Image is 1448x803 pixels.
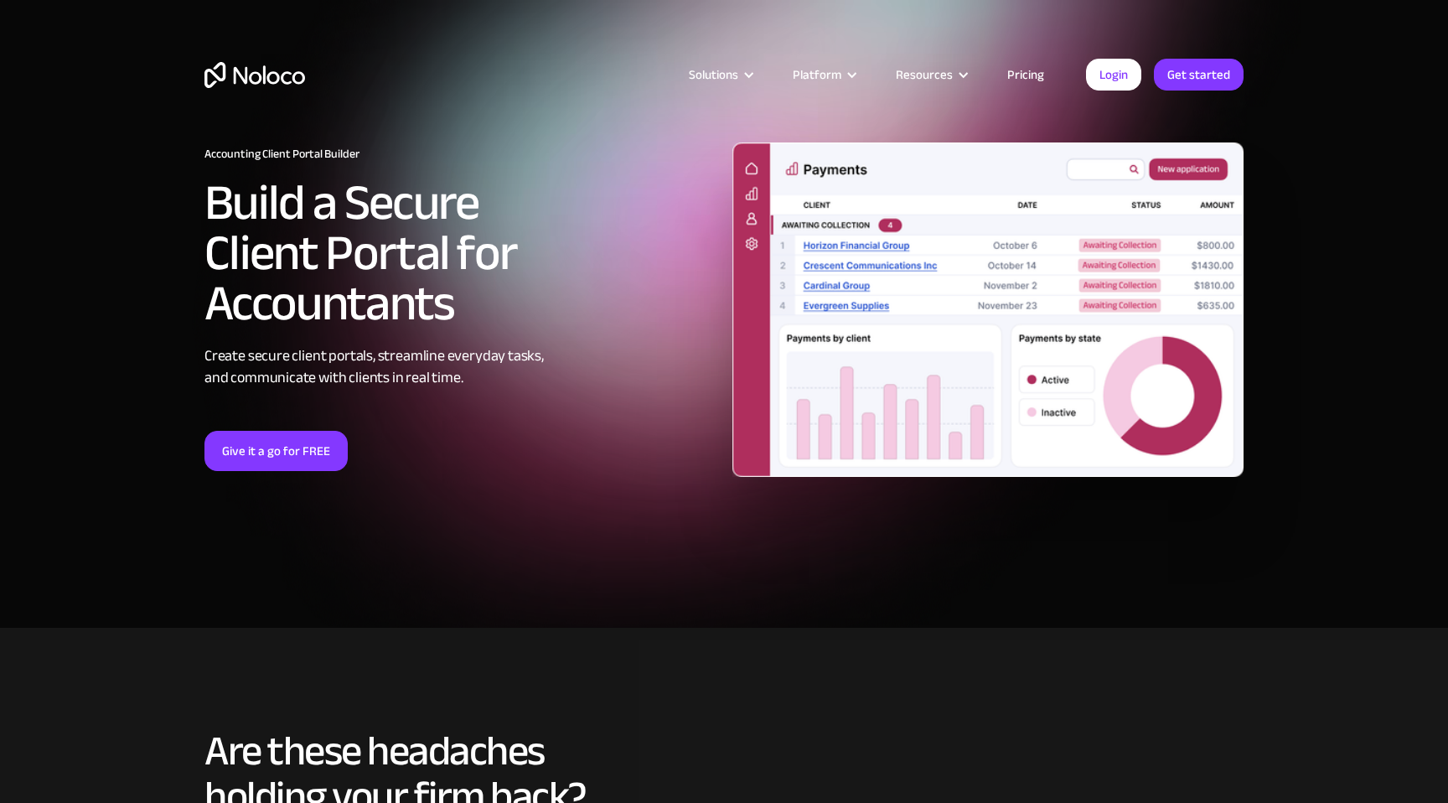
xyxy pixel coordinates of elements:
a: Give it a go for FREE [204,431,348,471]
a: Pricing [986,64,1065,85]
div: Solutions [668,64,772,85]
a: Get started [1154,59,1244,91]
div: Resources [875,64,986,85]
a: Login [1086,59,1141,91]
div: Create secure client portals, streamline everyday tasks, and communicate with clients in real time. [204,345,716,389]
a: home [204,62,305,88]
div: Platform [772,64,875,85]
div: Resources [896,64,953,85]
h2: Build a Secure Client Portal for Accountants [204,178,716,329]
div: Solutions [689,64,738,85]
div: Platform [793,64,841,85]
